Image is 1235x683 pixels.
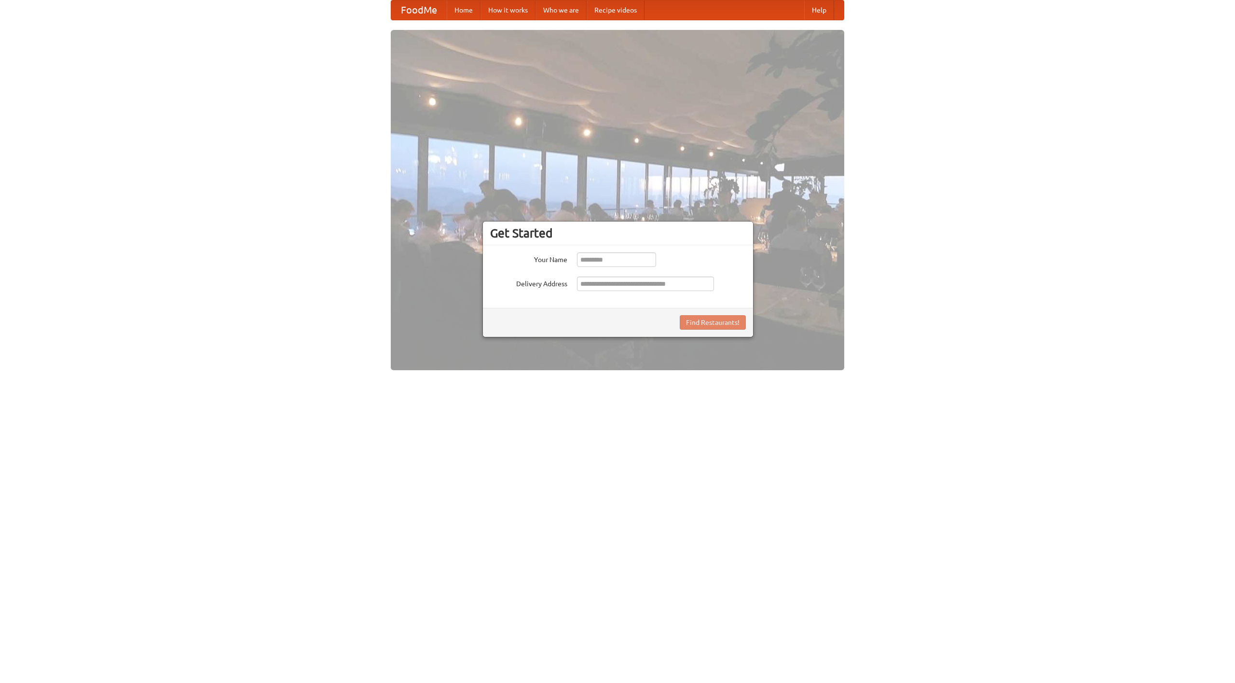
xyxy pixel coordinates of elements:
a: Home [447,0,480,20]
a: FoodMe [391,0,447,20]
a: Help [804,0,834,20]
a: Recipe videos [587,0,645,20]
h3: Get Started [490,226,746,240]
button: Find Restaurants! [680,315,746,330]
a: Who we are [535,0,587,20]
label: Delivery Address [490,277,567,289]
label: Your Name [490,252,567,265]
a: How it works [480,0,535,20]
